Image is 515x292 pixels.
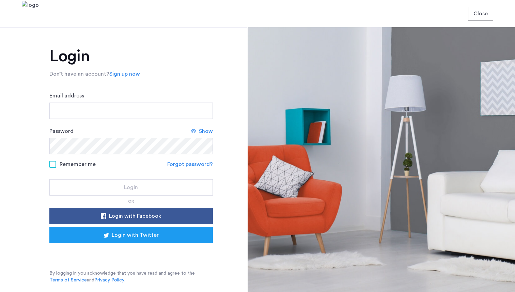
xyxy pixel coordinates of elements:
button: button [49,227,213,243]
span: Login with Facebook [109,212,161,220]
span: Login [124,183,138,191]
a: Sign up now [109,70,140,78]
span: Show [199,127,213,135]
span: Login with Twitter [112,231,159,239]
a: Privacy Policy [94,277,124,283]
span: or [128,199,134,203]
span: Don’t have an account? [49,71,109,77]
a: Terms of Service [49,277,87,283]
a: Forgot password? [167,160,213,168]
label: Password [49,127,74,135]
span: Remember me [60,160,96,168]
span: Close [473,10,488,18]
label: Email address [49,92,84,100]
img: logo [22,1,39,27]
p: By logging in you acknowledge that you have read and agree to the and . [49,270,213,283]
button: button [49,179,213,196]
h1: Login [49,48,213,64]
button: button [468,7,493,20]
button: button [49,208,213,224]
